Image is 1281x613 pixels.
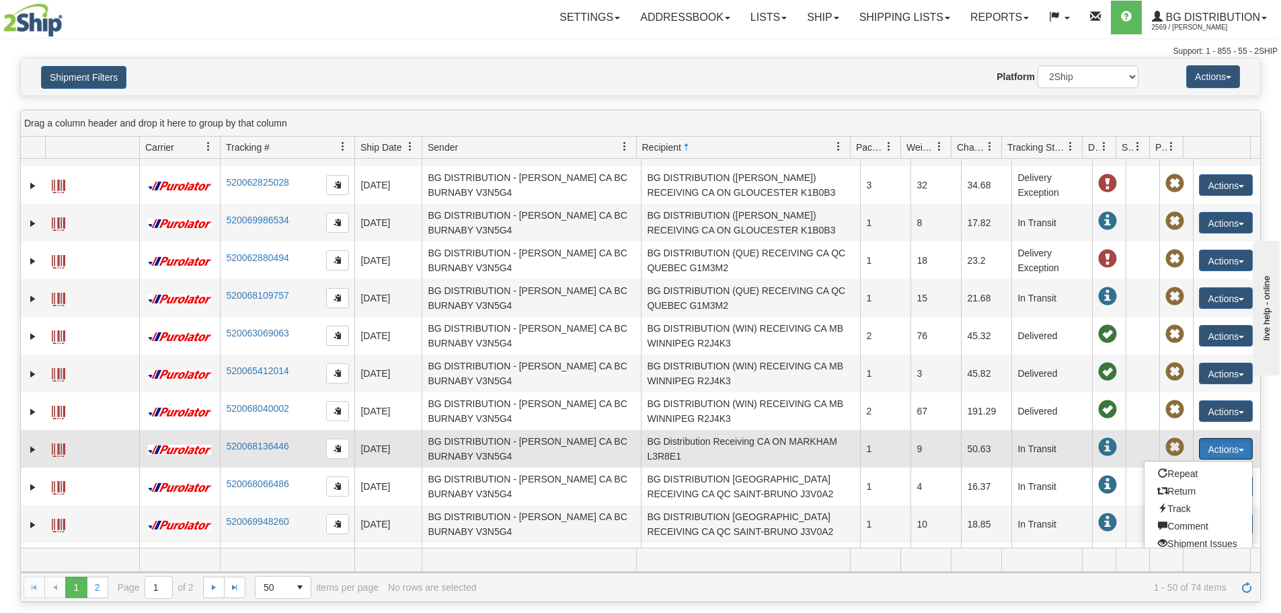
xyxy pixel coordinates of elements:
[961,242,1011,279] td: 23.2
[961,317,1011,355] td: 45.32
[860,505,910,543] td: 1
[1165,174,1184,193] span: Pickup Not Assigned
[422,355,641,392] td: BG DISTRIBUTION - [PERSON_NAME] CA BC BURNABY V3N5G4
[860,279,910,317] td: 1
[422,317,641,355] td: BG DISTRIBUTION - [PERSON_NAME] CA BC BURNABY V3N5G4
[1144,535,1252,552] a: Shipment Issues
[1165,287,1184,306] span: Pickup Not Assigned
[52,324,65,346] a: Label
[860,543,910,581] td: 1
[910,166,961,204] td: 32
[422,543,641,581] td: BG DISTRIBUTION - [PERSON_NAME] CA BC BURNABY V3N5G4
[1098,438,1117,457] span: In Transit
[860,392,910,430] td: 2
[3,3,63,37] img: logo2569.jpg
[1160,135,1183,158] a: Pickup Status filter column settings
[354,392,422,430] td: [DATE]
[1199,438,1253,460] button: Actions
[354,242,422,279] td: [DATE]
[910,355,961,392] td: 3
[226,177,288,188] a: 520062825028
[1199,174,1253,196] button: Actions
[641,430,860,468] td: BG Distribution Receiving CA ON MARKHAM L3R8E1
[1186,65,1240,88] button: Actions
[332,135,354,158] a: Tracking # filter column settings
[642,141,681,154] span: Recipient
[641,468,860,505] td: BG DISTRIBUTION [GEOGRAPHIC_DATA] RECEIVING CA QC SAINT-BRUNO J3V0A2
[354,355,422,392] td: [DATE]
[641,355,860,392] td: BG DISTRIBUTION (WIN) RECEIVING CA MB WINNIPEG R2J4K3
[860,242,910,279] td: 1
[326,439,349,459] button: Copy to clipboard
[428,141,458,154] span: Sender
[641,166,860,204] td: BG DISTRIBUTION ([PERSON_NAME]) RECEIVING CA ON GLOUCESTER K1B0B3
[1011,505,1092,543] td: In Transit
[226,328,288,338] a: 520063069063
[860,430,910,468] td: 1
[1152,21,1253,34] span: 2569 / [PERSON_NAME]
[26,217,40,230] a: Expand
[910,279,961,317] td: 15
[641,279,860,317] td: BG DISTRIBUTION (QUE) RECEIVING CA QC QUEBEC G1M3M2
[827,135,850,158] a: Recipient filter column settings
[1098,400,1117,419] span: On time
[26,405,40,419] a: Expand
[1199,287,1253,309] button: Actions
[145,482,214,493] img: 11 - Purolator
[226,516,288,527] a: 520069948260
[1163,11,1260,23] span: BG Distribution
[860,355,910,392] td: 1
[289,577,311,598] span: select
[145,256,214,266] img: 11 - Purolator
[849,1,960,34] a: Shipping lists
[910,468,961,505] td: 4
[145,141,174,154] span: Carrier
[860,166,910,204] td: 3
[145,520,214,530] img: 11 - Purolator
[1011,166,1092,204] td: Delivery Exception
[1144,500,1252,517] a: Track
[906,141,935,154] span: Weight
[52,475,65,497] a: Label
[961,505,1011,543] td: 18.85
[1236,577,1257,598] a: Refresh
[641,204,860,242] td: BG DISTRIBUTION ([PERSON_NAME]) RECEIVING CA ON GLOUCESTER K1B0B3
[910,242,961,279] td: 18
[1142,1,1277,34] a: BG Distribution 2569 / [PERSON_NAME]
[422,505,641,543] td: BG DISTRIBUTION - [PERSON_NAME] CA BC BURNABY V3N5G4
[10,11,124,22] div: live help - online
[1059,135,1082,158] a: Tracking Status filter column settings
[326,326,349,346] button: Copy to clipboard
[360,141,401,154] span: Ship Date
[118,576,194,599] span: Page of 2
[52,249,65,271] a: Label
[1011,392,1092,430] td: Delivered
[878,135,900,158] a: Packages filter column settings
[549,1,630,34] a: Settings
[41,66,126,89] button: Shipment Filters
[641,543,860,581] td: BROADWAY LOCKSMITH LTD RECEIVING [GEOGRAPHIC_DATA]
[1199,400,1253,422] button: Actions
[226,478,288,489] a: 520068066486
[1098,476,1117,495] span: In Transit
[226,141,270,154] span: Tracking #
[145,332,214,342] img: 11 - Purolator
[145,445,214,455] img: 11 - Purolator
[354,166,422,204] td: [DATE]
[354,430,422,468] td: [DATE]
[26,179,40,192] a: Expand
[1199,325,1253,347] button: Actions
[1098,287,1117,306] span: In Transit
[388,582,477,593] div: No rows are selected
[3,46,1278,57] div: Support: 1 - 855 - 55 - 2SHIP
[856,141,884,154] span: Packages
[1007,141,1066,154] span: Tracking Status
[26,480,40,494] a: Expand
[1011,468,1092,505] td: In Transit
[145,181,214,191] img: 11 - Purolator
[957,141,985,154] span: Charge
[422,392,641,430] td: BG DISTRIBUTION - [PERSON_NAME] CA BC BURNABY V3N5G4
[52,362,65,384] a: Label
[226,215,288,225] a: 520069986534
[928,135,951,158] a: Weight filter column settings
